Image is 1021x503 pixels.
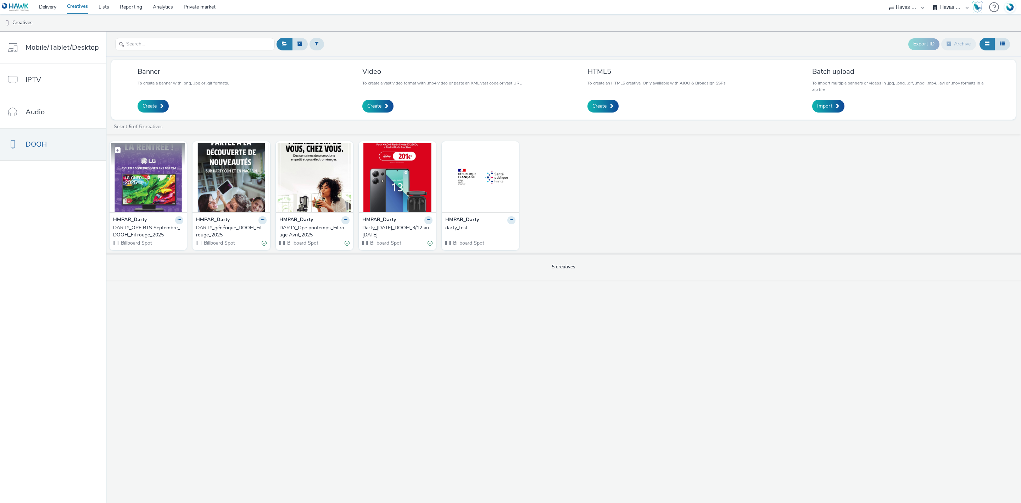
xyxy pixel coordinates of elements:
span: Create [143,103,157,110]
a: DARTY_Ope printemps_Fil rouge Avril_2025 [279,224,350,239]
img: undefined Logo [2,3,29,12]
img: DARTY_OPE BTS Septembre_DOOH_Fil rouge_2025 visual [111,143,185,212]
img: Account FR [1005,2,1015,12]
button: Archive [941,38,976,50]
a: DARTY_OPE BTS Septembre_DOOH_Fil rouge_2025 [113,224,183,239]
div: Valid [345,239,350,247]
img: DARTY_générique_DOOH_Fil rouge_2025 visual [194,143,268,212]
strong: HMPAR_Darty [362,216,396,224]
p: To import multiple banners or videos in .jpg, .png, .gif, .mpg, .mp4, .avi or .mov formats in a z... [812,80,989,93]
img: Darty_Noel_DOOH_3/12 au 31/12/2024 visual [361,143,434,212]
a: Select of 5 creatives [113,123,166,130]
span: Import [817,103,832,110]
div: darty_test [445,224,513,231]
strong: HMPAR_Darty [445,216,479,224]
div: Darty_[DATE]_DOOH_3/12 au [DATE] [362,224,430,239]
div: Valid [262,239,267,247]
h3: Video [362,67,523,76]
span: Billboard Spot [452,240,484,246]
strong: HMPAR_Darty [196,216,230,224]
div: DARTY_générique_DOOH_Fil rouge_2025 [196,224,263,239]
a: Create [138,100,169,113]
a: Import [812,100,844,113]
input: Search... [115,38,275,50]
div: DARTY_Ope printemps_Fil rouge Avril_2025 [279,224,347,239]
img: Hawk Academy [972,1,983,13]
span: Audio [26,107,45,117]
span: Billboard Spot [286,240,318,246]
img: darty_test visual [443,143,517,212]
span: IPTV [26,75,41,85]
a: Create [362,100,394,113]
h3: Batch upload [812,67,989,76]
span: Mobile/Tablet/Desktop [26,42,99,53]
a: Create [587,100,619,113]
span: Create [592,103,607,110]
div: DARTY_OPE BTS Septembre_DOOH_Fil rouge_2025 [113,224,180,239]
a: DARTY_générique_DOOH_Fil rouge_2025 [196,224,266,239]
span: Billboard Spot [369,240,401,246]
div: Valid [428,239,433,247]
p: To create a banner with .png, .jpg or .gif formats. [138,80,229,86]
strong: 5 [129,123,132,130]
p: To create an HTML5 creative. Only available with AIOO & Broadsign SSPs [587,80,726,86]
button: Grid [980,38,995,50]
a: Hawk Academy [972,1,986,13]
a: darty_test [445,224,515,231]
span: Create [367,103,381,110]
span: 5 creatives [552,263,575,270]
strong: HMPAR_Darty [113,216,147,224]
span: Billboard Spot [203,240,235,246]
span: Billboard Spot [120,240,152,246]
img: DARTY_Ope printemps_Fil rouge Avril_2025 visual [278,143,351,212]
img: dooh [4,20,11,27]
strong: HMPAR_Darty [279,216,313,224]
h3: Banner [138,67,229,76]
h3: HTML5 [587,67,726,76]
button: Export ID [908,38,939,50]
p: To create a vast video format with .mp4 video or paste an XML vast code or vast URL. [362,80,523,86]
button: Table [994,38,1010,50]
span: DOOH [26,139,47,149]
a: Darty_[DATE]_DOOH_3/12 au [DATE] [362,224,433,239]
